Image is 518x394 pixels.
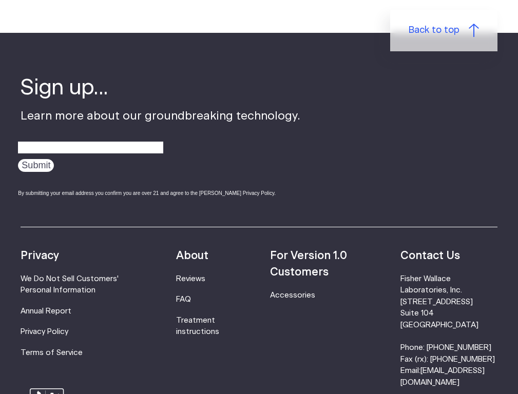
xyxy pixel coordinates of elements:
strong: Contact Us [400,250,460,261]
a: Terms of Service [21,349,83,357]
a: [EMAIL_ADDRESS][DOMAIN_NAME] [400,367,485,386]
a: FAQ [176,295,191,303]
a: Back to top [390,10,497,51]
li: Fisher Wallace Laboratories, Inc. [STREET_ADDRESS] Suite 104 [GEOGRAPHIC_DATA] Phone: [PHONE_NUMB... [400,273,497,388]
strong: Privacy [21,250,59,261]
div: By submitting your email address you confirm you are over 21 and agree to the [PERSON_NAME] Priva... [18,189,300,197]
a: Reviews [176,275,205,283]
a: We Do Not Sell Customers' Personal Information [21,275,119,294]
div: Learn more about our groundbreaking technology. [21,74,300,206]
a: Privacy Policy [21,328,68,336]
span: Back to top [409,24,459,37]
strong: For Version 1.0 Customers [270,250,347,278]
a: Accessories [270,291,315,299]
a: Annual Report [21,307,71,315]
a: Treatment instructions [176,317,219,336]
input: Submit [18,159,54,172]
h4: Sign up... [21,74,300,103]
strong: About [176,250,208,261]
